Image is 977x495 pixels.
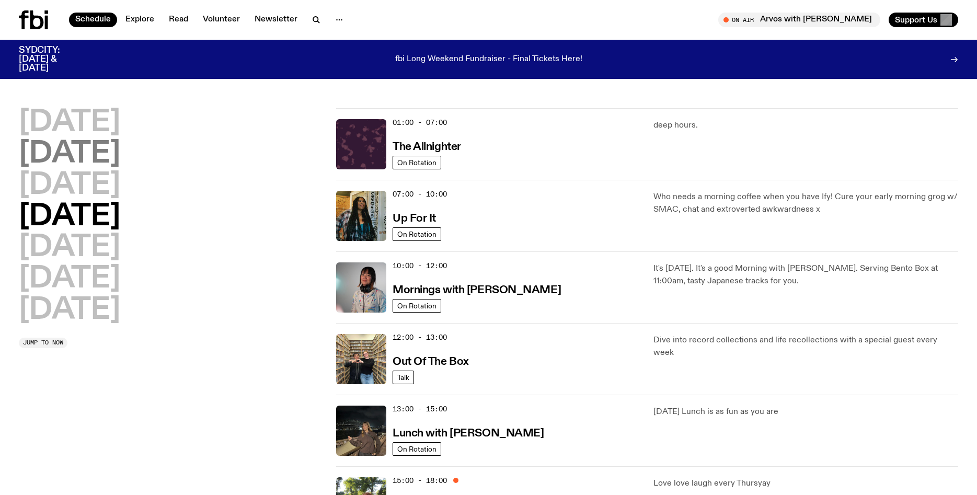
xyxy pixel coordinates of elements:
img: Ify - a Brown Skin girl with black braided twists, looking up to the side with her tongue stickin... [336,191,386,241]
button: [DATE] [19,264,120,294]
img: Matt and Kate stand in the music library and make a heart shape with one hand each. [336,334,386,384]
span: 13:00 - 15:00 [393,404,447,414]
p: deep hours. [653,119,958,132]
button: On AirArvos with [PERSON_NAME] [718,13,880,27]
h3: Out Of The Box [393,356,469,367]
p: fbi Long Weekend Fundraiser - Final Tickets Here! [395,55,582,64]
a: Read [163,13,194,27]
p: Love love laugh every Thursyay [653,477,958,490]
span: On Rotation [397,159,436,167]
span: Talk [397,374,409,382]
span: On Rotation [397,302,436,310]
p: [DATE] Lunch is as fun as you are [653,406,958,418]
span: 15:00 - 18:00 [393,476,447,486]
img: Izzy Page stands above looking down at Opera Bar. She poses in front of the Harbour Bridge in the... [336,406,386,456]
button: [DATE] [19,233,120,262]
a: Schedule [69,13,117,27]
a: Explore [119,13,160,27]
h3: Up For It [393,213,436,224]
span: On Rotation [397,445,436,453]
a: On Rotation [393,227,441,241]
h3: Lunch with [PERSON_NAME] [393,428,544,439]
a: Newsletter [248,13,304,27]
span: 12:00 - 13:00 [393,332,447,342]
img: Kana Frazer is smiling at the camera with her head tilted slightly to her left. She wears big bla... [336,262,386,313]
p: Who needs a morning coffee when you have Ify! Cure your early morning grog w/ SMAC, chat and extr... [653,191,958,216]
span: Jump to now [23,340,63,346]
button: Jump to now [19,338,67,348]
span: 10:00 - 12:00 [393,261,447,271]
span: 07:00 - 10:00 [393,189,447,199]
button: [DATE] [19,140,120,169]
button: [DATE] [19,202,120,232]
p: It's [DATE]. It's a good Morning with [PERSON_NAME]. Serving Bento Box at 11:00am, tasty Japanese... [653,262,958,287]
a: Up For It [393,211,436,224]
h3: The Allnighter [393,142,461,153]
a: Volunteer [197,13,246,27]
a: Mornings with [PERSON_NAME] [393,283,561,296]
span: On Rotation [397,231,436,238]
a: Lunch with [PERSON_NAME] [393,426,544,439]
a: On Rotation [393,299,441,313]
a: The Allnighter [393,140,461,153]
h3: SYDCITY: [DATE] & [DATE] [19,46,86,73]
p: Dive into record collections and life recollections with a special guest every week [653,334,958,359]
span: Support Us [895,15,937,25]
button: Support Us [889,13,958,27]
button: [DATE] [19,296,120,325]
button: [DATE] [19,108,120,137]
span: 01:00 - 07:00 [393,118,447,128]
a: Out Of The Box [393,354,469,367]
a: On Rotation [393,156,441,169]
a: Talk [393,371,414,384]
a: On Rotation [393,442,441,456]
button: [DATE] [19,171,120,200]
h3: Mornings with [PERSON_NAME] [393,285,561,296]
